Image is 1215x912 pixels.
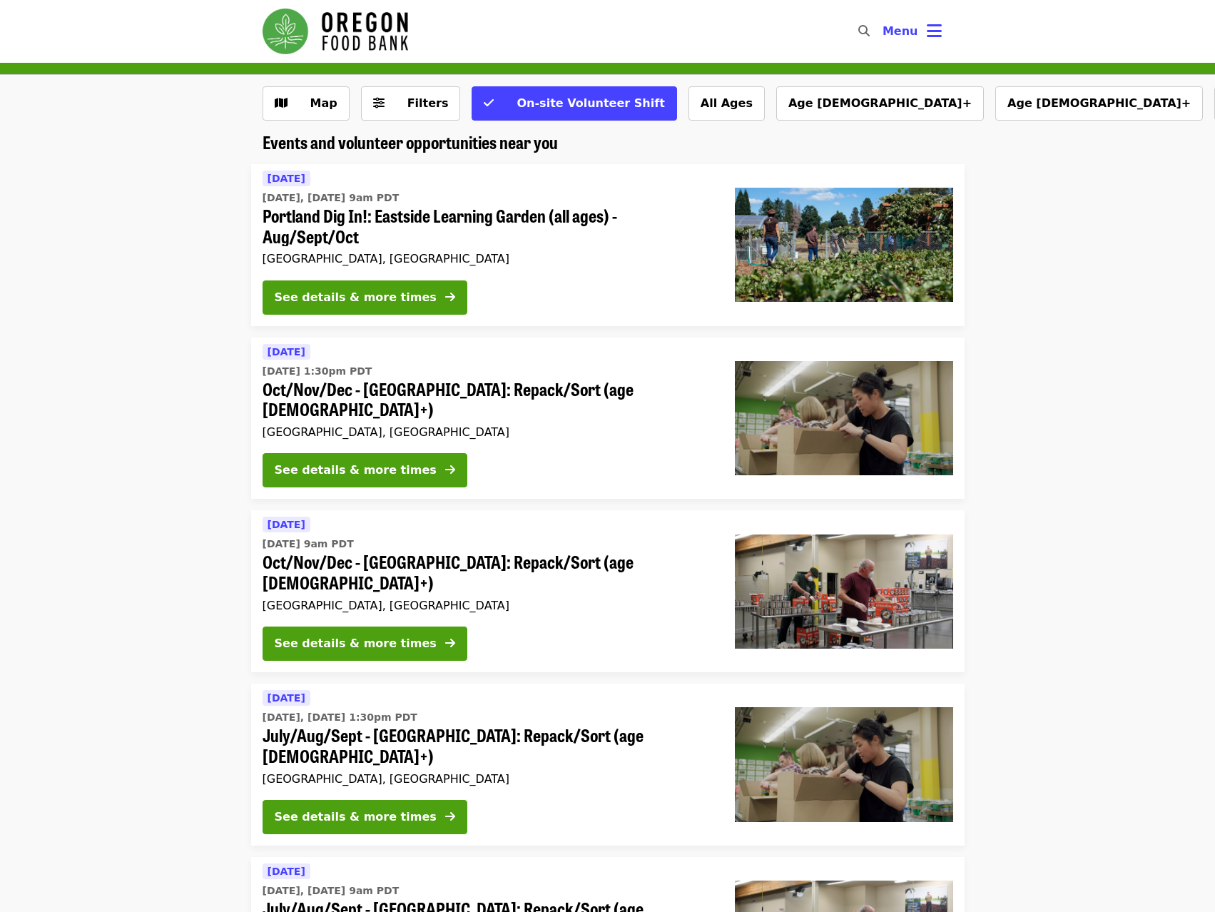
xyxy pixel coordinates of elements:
i: search icon [858,24,870,38]
span: Filters [407,96,449,110]
i: bars icon [927,21,942,41]
span: [DATE] [268,173,305,184]
span: Events and volunteer opportunities near you [263,129,558,154]
button: See details & more times [263,627,467,661]
button: On-site Volunteer Shift [472,86,676,121]
div: [GEOGRAPHIC_DATA], [GEOGRAPHIC_DATA] [263,252,712,265]
input: Search [878,14,890,49]
a: See details for "Oct/Nov/Dec - Portland: Repack/Sort (age 8+)" [251,338,965,500]
time: [DATE], [DATE] 1:30pm PDT [263,710,417,725]
img: Oct/Nov/Dec - Portland: Repack/Sort (age 8+) organized by Oregon Food Bank [735,361,953,475]
div: [GEOGRAPHIC_DATA], [GEOGRAPHIC_DATA] [263,772,712,786]
span: Portland Dig In!: Eastside Learning Garden (all ages) - Aug/Sept/Oct [263,206,712,247]
button: Age [DEMOGRAPHIC_DATA]+ [995,86,1203,121]
span: Menu [883,24,918,38]
button: All Ages [688,86,765,121]
span: [DATE] [268,866,305,877]
i: map icon [275,96,288,110]
i: arrow-right icon [445,290,455,304]
span: Oct/Nov/Dec - [GEOGRAPHIC_DATA]: Repack/Sort (age [DEMOGRAPHIC_DATA]+) [263,379,712,420]
span: [DATE] [268,346,305,358]
button: Toggle account menu [871,14,953,49]
time: [DATE] 9am PDT [263,537,354,552]
a: See details for "July/Aug/Sept - Portland: Repack/Sort (age 8+)" [251,684,965,846]
button: Filters (0 selected) [361,86,461,121]
i: check icon [484,96,494,110]
img: Oct/Nov/Dec - Portland: Repack/Sort (age 16+) organized by Oregon Food Bank [735,534,953,649]
button: See details & more times [263,453,467,487]
span: Oct/Nov/Dec - [GEOGRAPHIC_DATA]: Repack/Sort (age [DEMOGRAPHIC_DATA]+) [263,552,712,593]
div: See details & more times [275,289,437,306]
div: See details & more times [275,809,437,826]
time: [DATE], [DATE] 9am PDT [263,883,400,898]
img: Portland Dig In!: Eastside Learning Garden (all ages) - Aug/Sept/Oct organized by Oregon Food Bank [735,188,953,302]
time: [DATE] 1:30pm PDT [263,364,372,379]
span: [DATE] [268,692,305,704]
div: [GEOGRAPHIC_DATA], [GEOGRAPHIC_DATA] [263,599,712,612]
span: July/Aug/Sept - [GEOGRAPHIC_DATA]: Repack/Sort (age [DEMOGRAPHIC_DATA]+) [263,725,712,766]
time: [DATE], [DATE] 9am PDT [263,191,400,206]
button: Age [DEMOGRAPHIC_DATA]+ [776,86,984,121]
div: See details & more times [275,635,437,652]
button: See details & more times [263,280,467,315]
span: Map [310,96,337,110]
div: See details & more times [275,462,437,479]
i: arrow-right icon [445,637,455,650]
a: See details for "Oct/Nov/Dec - Portland: Repack/Sort (age 16+)" [251,510,965,672]
img: Oregon Food Bank - Home [263,9,408,54]
div: [GEOGRAPHIC_DATA], [GEOGRAPHIC_DATA] [263,425,712,439]
i: sliders-h icon [373,96,385,110]
a: See details for "Portland Dig In!: Eastside Learning Garden (all ages) - Aug/Sept/Oct" [251,164,965,326]
span: On-site Volunteer Shift [517,96,664,110]
i: arrow-right icon [445,810,455,824]
i: arrow-right icon [445,463,455,477]
button: See details & more times [263,800,467,834]
button: Show map view [263,86,350,121]
span: [DATE] [268,519,305,530]
img: July/Aug/Sept - Portland: Repack/Sort (age 8+) organized by Oregon Food Bank [735,707,953,821]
